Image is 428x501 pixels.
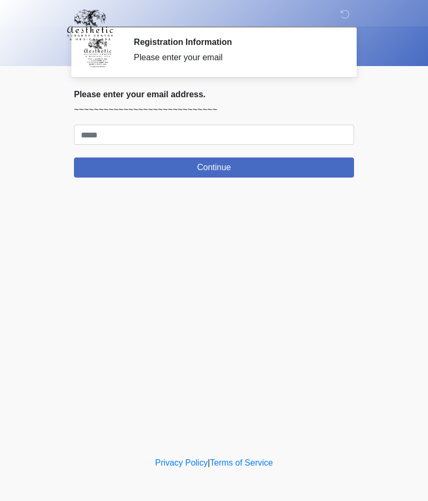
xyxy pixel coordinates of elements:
[74,89,354,99] h2: Please enter your email address.
[134,51,338,64] div: Please enter your email
[74,157,354,178] button: Continue
[82,37,114,69] img: Agent Avatar
[74,104,354,116] p: ~~~~~~~~~~~~~~~~~~~~~~~~~~~~~
[63,8,117,42] img: Aesthetic Surgery Centre, PLLC Logo
[210,458,273,467] a: Terms of Service
[155,458,208,467] a: Privacy Policy
[208,458,210,467] a: |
